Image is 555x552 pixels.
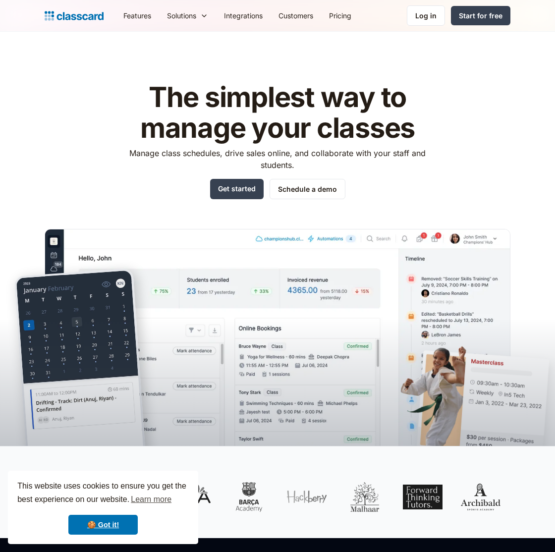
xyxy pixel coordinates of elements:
[159,4,216,27] div: Solutions
[68,515,138,535] a: dismiss cookie message
[120,147,435,171] p: Manage class schedules, drive sales online, and collaborate with your staff and students.
[167,10,196,21] div: Solutions
[129,492,173,507] a: learn more about cookies
[45,9,104,23] a: home
[415,10,437,21] div: Log in
[407,5,445,26] a: Log in
[120,82,435,143] h1: The simplest way to manage your classes
[17,480,189,507] span: This website uses cookies to ensure you get the best experience on our website.
[321,4,359,27] a: Pricing
[271,4,321,27] a: Customers
[451,6,510,25] a: Start for free
[270,179,345,199] a: Schedule a demo
[210,179,264,199] a: Get started
[8,471,198,544] div: cookieconsent
[216,4,271,27] a: Integrations
[115,4,159,27] a: Features
[459,10,502,21] div: Start for free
